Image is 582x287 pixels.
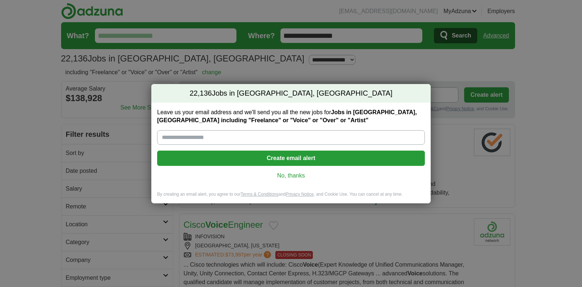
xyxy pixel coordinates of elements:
[157,151,425,166] button: Create email alert
[190,88,212,99] span: 22,136
[286,192,314,197] a: Privacy Notice
[163,172,419,180] a: No, thanks
[157,108,425,124] label: Leave us your email address and we'll send you all the new jobs for
[151,84,431,103] h2: Jobs in [GEOGRAPHIC_DATA], [GEOGRAPHIC_DATA]
[151,191,431,203] div: By creating an email alert, you agree to our and , and Cookie Use. You can cancel at any time.
[240,192,278,197] a: Terms & Conditions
